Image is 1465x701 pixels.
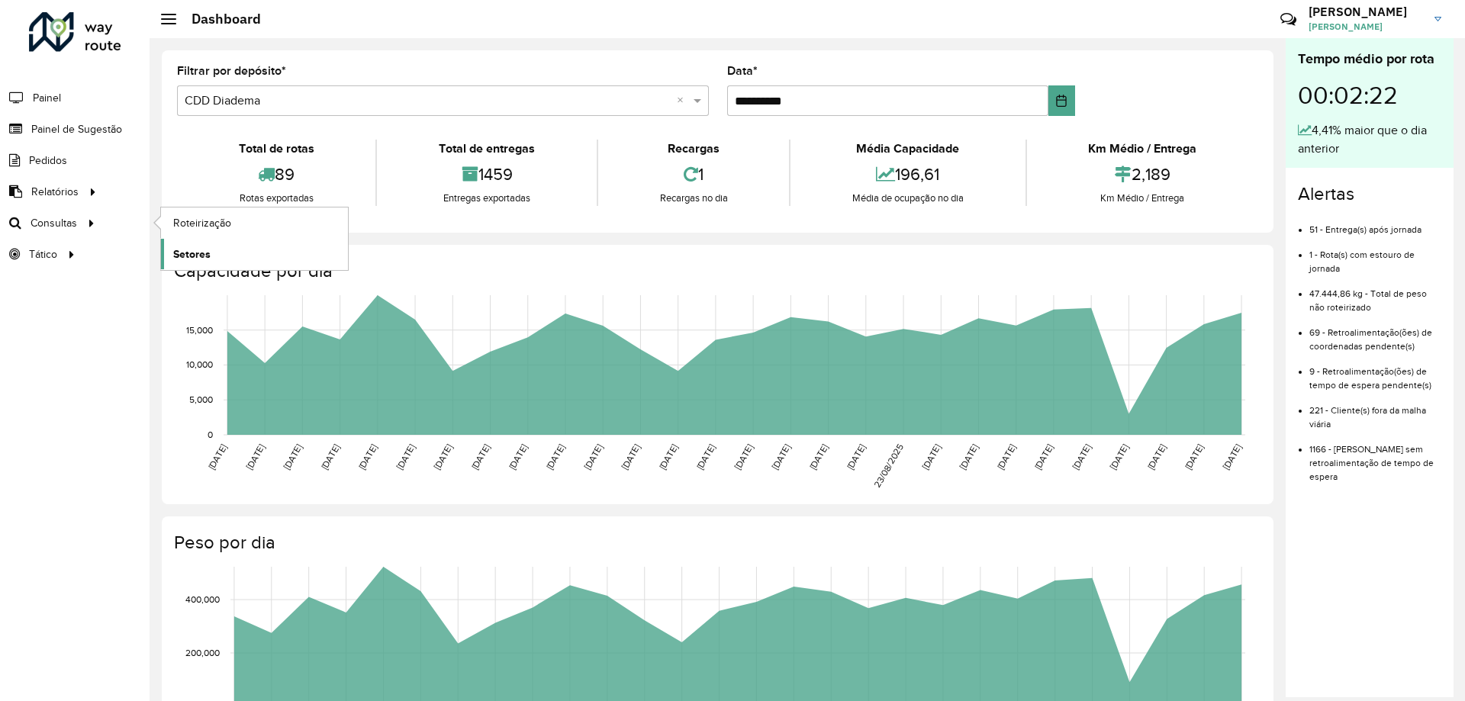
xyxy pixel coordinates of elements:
[1108,442,1130,471] text: [DATE]
[31,215,77,231] span: Consultas
[181,140,372,158] div: Total de rotas
[432,442,454,471] text: [DATE]
[394,442,417,471] text: [DATE]
[1309,314,1441,353] li: 69 - Retroalimentação(ões) de coordenadas pendente(s)
[1309,431,1441,484] li: 1166 - [PERSON_NAME] sem retroalimentação de tempo de espera
[1071,442,1093,471] text: [DATE]
[1298,49,1441,69] div: Tempo médio por rota
[1031,158,1254,191] div: 2,189
[319,442,341,471] text: [DATE]
[1298,121,1441,158] div: 4,41% maior que o dia anterior
[1298,183,1441,205] h4: Alertas
[1221,442,1243,471] text: [DATE]
[186,325,213,335] text: 15,000
[1272,3,1305,36] a: Contato Rápido
[381,191,592,206] div: Entregas exportadas
[507,442,529,471] text: [DATE]
[958,442,980,471] text: [DATE]
[794,191,1021,206] div: Média de ocupação no dia
[244,442,266,471] text: [DATE]
[582,442,604,471] text: [DATE]
[208,429,213,439] text: 0
[602,140,785,158] div: Recargas
[282,442,304,471] text: [DATE]
[161,207,348,238] a: Roteirização
[620,442,642,471] text: [DATE]
[1309,353,1441,392] li: 9 - Retroalimentação(ões) de tempo de espera pendente(s)
[995,442,1017,471] text: [DATE]
[1183,442,1205,471] text: [DATE]
[181,191,372,206] div: Rotas exportadas
[1145,442,1167,471] text: [DATE]
[845,442,867,471] text: [DATE]
[189,394,213,404] text: 5,000
[177,62,286,80] label: Filtrar por depósito
[186,360,213,370] text: 10,000
[602,158,785,191] div: 1
[871,442,904,490] text: 23/08/2025
[794,140,1021,158] div: Média Capacidade
[1298,69,1441,121] div: 00:02:22
[677,92,690,110] span: Clear all
[1031,140,1254,158] div: Km Médio / Entrega
[920,442,942,471] text: [DATE]
[1309,211,1441,236] li: 51 - Entrega(s) após jornada
[176,11,261,27] h2: Dashboard
[1031,191,1254,206] div: Km Médio / Entrega
[694,442,716,471] text: [DATE]
[770,442,792,471] text: [DATE]
[31,121,122,137] span: Painel de Sugestão
[31,184,79,200] span: Relatórios
[173,215,231,231] span: Roteirização
[185,594,220,604] text: 400,000
[381,140,592,158] div: Total de entregas
[29,153,67,169] span: Pedidos
[1309,5,1423,19] h3: [PERSON_NAME]
[206,442,228,471] text: [DATE]
[185,648,220,658] text: 200,000
[381,158,592,191] div: 1459
[173,246,211,262] span: Setores
[732,442,755,471] text: [DATE]
[544,442,566,471] text: [DATE]
[174,532,1258,554] h4: Peso por dia
[33,90,61,106] span: Painel
[356,442,378,471] text: [DATE]
[174,260,1258,282] h4: Capacidade por dia
[1309,20,1423,34] span: [PERSON_NAME]
[469,442,491,471] text: [DATE]
[1309,392,1441,431] li: 221 - Cliente(s) fora da malha viária
[1309,236,1441,275] li: 1 - Rota(s) com estouro de jornada
[1048,85,1075,116] button: Choose Date
[807,442,829,471] text: [DATE]
[1309,275,1441,314] li: 47.444,86 kg - Total de peso não roteirizado
[602,191,785,206] div: Recargas no dia
[657,442,679,471] text: [DATE]
[181,158,372,191] div: 89
[161,239,348,269] a: Setores
[794,158,1021,191] div: 196,61
[29,246,57,262] span: Tático
[1032,442,1054,471] text: [DATE]
[727,62,758,80] label: Data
